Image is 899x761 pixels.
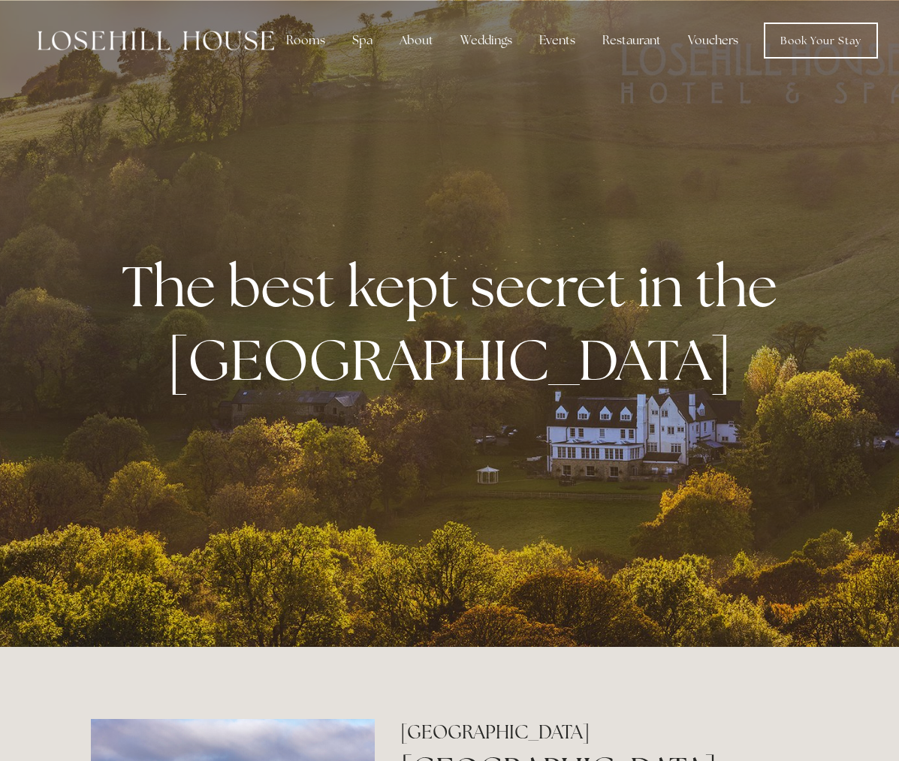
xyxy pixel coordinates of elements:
img: Losehill House [38,31,274,50]
div: Restaurant [590,26,673,56]
strong: The best kept secret in the [GEOGRAPHIC_DATA] [122,249,789,396]
div: Spa [340,26,385,56]
a: Book Your Stay [764,23,878,59]
h2: [GEOGRAPHIC_DATA] [400,719,808,745]
div: About [388,26,445,56]
div: Rooms [274,26,337,56]
div: Weddings [448,26,524,56]
div: Events [527,26,587,56]
a: Vouchers [676,26,750,56]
